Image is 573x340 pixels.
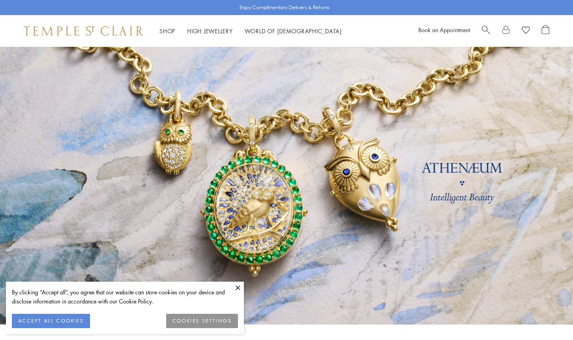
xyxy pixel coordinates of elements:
a: ShopShop [159,27,175,35]
p: Enjoy Complimentary Delivery & Returns [240,4,330,12]
a: Search [482,25,490,37]
div: By clicking “Accept all”, you agree that our website can store cookies on your device and disclos... [12,288,238,306]
a: World of [DEMOGRAPHIC_DATA]World of [DEMOGRAPHIC_DATA] [245,27,342,35]
a: High JewelleryHigh Jewellery [187,27,233,35]
a: Book an Appointment [418,26,470,34]
a: View Wishlist [522,25,530,37]
button: ACCEPT ALL COOKIES [12,314,90,328]
nav: Main navigation [159,26,342,36]
button: COOKIES SETTINGS [166,314,238,328]
a: Open Shopping Bag [542,25,549,37]
img: Temple St. Clair [24,26,144,36]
